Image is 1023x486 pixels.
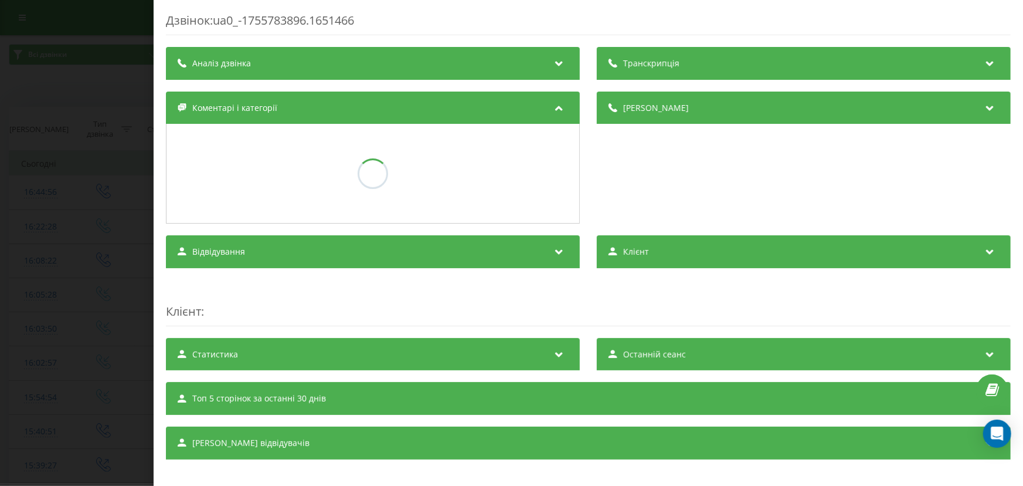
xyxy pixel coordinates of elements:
[623,349,686,360] span: Останній сеанс
[623,102,689,114] span: [PERSON_NAME]
[166,12,1011,35] div: Дзвінок : ua0_-1755783896.1651466
[623,58,679,69] span: Транскрипція
[623,246,649,258] span: Клієнт
[192,58,251,69] span: Аналіз дзвінка
[166,280,1011,326] div: :
[166,303,201,319] span: Клієнт
[192,393,326,404] span: Топ 5 сторінок за останні 30 днів
[983,420,1011,448] div: Open Intercom Messenger
[192,437,310,449] span: [PERSON_NAME] відвідувачів
[192,102,277,114] span: Коментарі і категорії
[192,349,238,360] span: Статистика
[192,246,245,258] span: Відвідування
